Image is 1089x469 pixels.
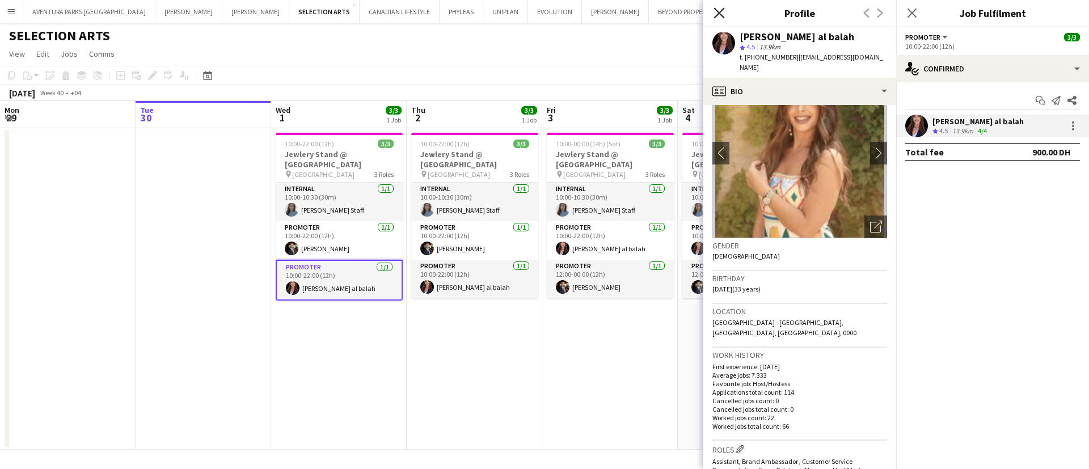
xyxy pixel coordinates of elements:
h3: Jewlery Stand @ [GEOGRAPHIC_DATA] [276,149,403,170]
app-card-role: Internal1/110:00-10:30 (30m)[PERSON_NAME] Staff [276,183,403,221]
app-card-role: Promoter1/110:00-22:00 (12h)[PERSON_NAME] al balah [411,260,538,298]
span: 3 [545,111,556,124]
span: 30 [138,111,154,124]
div: Open photos pop-in [864,216,887,238]
button: [PERSON_NAME] [155,1,222,23]
span: 4 [681,111,695,124]
h3: Gender [712,240,887,251]
app-card-role: Promoter1/112:00-00:00 (12h)[PERSON_NAME] [682,260,809,298]
h3: Jewlery Stand @ [GEOGRAPHIC_DATA] [547,149,674,170]
span: 3/3 [521,106,537,115]
div: [DATE] [9,87,35,99]
app-job-card: 10:00-22:00 (12h)3/3Jewlery Stand @ [GEOGRAPHIC_DATA] [GEOGRAPHIC_DATA]3 RolesInternal1/110:00-10... [411,133,538,298]
app-card-role: Promoter1/110:00-22:00 (12h)[PERSON_NAME] al balah [276,260,403,301]
span: 3/3 [513,140,529,148]
app-card-role: Promoter1/110:00-22:00 (12h)[PERSON_NAME] al balah [682,221,809,260]
p: Cancelled jobs total count: 0 [712,405,887,413]
p: First experience: [DATE] [712,362,887,371]
p: Average jobs: 7.333 [712,371,887,379]
button: Promoter [905,33,949,41]
div: 1 Job [386,116,401,124]
span: 3/3 [1064,33,1080,41]
span: [DEMOGRAPHIC_DATA] [712,252,780,260]
button: AVENTURA PARKS [GEOGRAPHIC_DATA] [23,1,155,23]
app-job-card: 10:00-00:00 (14h) (Sun)3/3Jewlery Stand @ [GEOGRAPHIC_DATA] [GEOGRAPHIC_DATA]3 RolesInternal1/110... [682,133,809,298]
a: Edit [32,47,54,61]
h3: Roles [712,443,887,455]
app-card-role: Promoter1/112:00-00:00 (12h)[PERSON_NAME] [547,260,674,298]
span: 4.5 [939,126,948,135]
span: View [9,49,25,59]
span: Fri [547,105,556,115]
span: [DATE] (33 years) [712,285,761,293]
app-job-card: 10:00-00:00 (14h) (Sat)3/3Jewlery Stand @ [GEOGRAPHIC_DATA] [GEOGRAPHIC_DATA]3 RolesInternal1/110... [547,133,674,298]
app-card-role: Promoter1/110:00-22:00 (12h)[PERSON_NAME] [276,221,403,260]
span: t. [PHONE_NUMBER] [740,53,799,61]
span: 1 [274,111,290,124]
h3: Work history [712,350,887,360]
h3: Profile [703,6,896,20]
span: 13.9km [757,43,783,51]
p: Cancelled jobs count: 0 [712,396,887,405]
div: +04 [70,88,81,97]
span: [GEOGRAPHIC_DATA] [428,170,490,179]
div: 900.00 DH [1032,146,1071,158]
span: Jobs [61,49,78,59]
span: 10:00-00:00 (14h) (Sun) [691,140,758,148]
span: Comms [89,49,115,59]
span: 10:00-22:00 (12h) [420,140,470,148]
div: [PERSON_NAME] al balah [740,32,854,42]
button: PHYLEAS [440,1,483,23]
div: 1 Job [522,116,537,124]
span: [GEOGRAPHIC_DATA] [699,170,761,179]
app-card-role: Internal1/110:00-10:30 (30m)[PERSON_NAME] Staff [411,183,538,221]
span: Thu [411,105,425,115]
app-card-role: Promoter1/110:00-22:00 (12h)[PERSON_NAME] al balah [547,221,674,260]
span: Promoter [905,33,940,41]
span: 3 Roles [374,170,394,179]
img: Crew avatar or photo [712,68,887,238]
span: Mon [5,105,19,115]
span: 3/3 [649,140,665,148]
app-job-card: 10:00-22:00 (12h)3/3Jewlery Stand @ [GEOGRAPHIC_DATA] [GEOGRAPHIC_DATA]3 RolesInternal1/110:00-10... [276,133,403,301]
h3: Jewlery Stand @ [GEOGRAPHIC_DATA] [411,149,538,170]
h1: SELECTION ARTS [9,27,110,44]
h3: Location [712,306,887,316]
span: Tue [140,105,154,115]
button: CANADIAN LIFESTYLE [360,1,440,23]
span: [GEOGRAPHIC_DATA] [292,170,354,179]
button: [PERSON_NAME] [582,1,649,23]
a: Jobs [56,47,82,61]
button: SELECTION ARTS [289,1,360,23]
app-card-role: Internal1/110:00-10:30 (30m)[PERSON_NAME] Staff [547,183,674,221]
app-card-role: Promoter1/110:00-22:00 (12h)[PERSON_NAME] [411,221,538,260]
a: View [5,47,29,61]
p: Applications total count: 114 [712,388,887,396]
div: 13.9km [950,126,976,136]
span: Sat [682,105,695,115]
button: EVOLUTION [528,1,582,23]
span: Edit [36,49,49,59]
span: Wed [276,105,290,115]
button: UNIPLAN [483,1,528,23]
span: 10:00-00:00 (14h) (Sat) [556,140,621,148]
div: 1 Job [657,116,672,124]
span: [GEOGRAPHIC_DATA] - [GEOGRAPHIC_DATA], [GEOGRAPHIC_DATA], [GEOGRAPHIC_DATA], 0000 [712,318,856,337]
div: Confirmed [896,55,1089,82]
h3: Jewlery Stand @ [GEOGRAPHIC_DATA] [682,149,809,170]
p: Favourite job: Host/Hostess [712,379,887,388]
span: [GEOGRAPHIC_DATA] [563,170,626,179]
p: Worked jobs count: 22 [712,413,887,422]
div: 10:00-22:00 (12h) [905,42,1080,50]
span: | [EMAIL_ADDRESS][DOMAIN_NAME] [740,53,883,71]
span: 10:00-22:00 (12h) [285,140,334,148]
span: 3/3 [378,140,394,148]
app-card-role: Internal1/110:00-10:30 (30m)[PERSON_NAME] Staff [682,183,809,221]
span: Week 40 [37,88,66,97]
p: Worked jobs total count: 66 [712,422,887,430]
span: 3 Roles [645,170,665,179]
